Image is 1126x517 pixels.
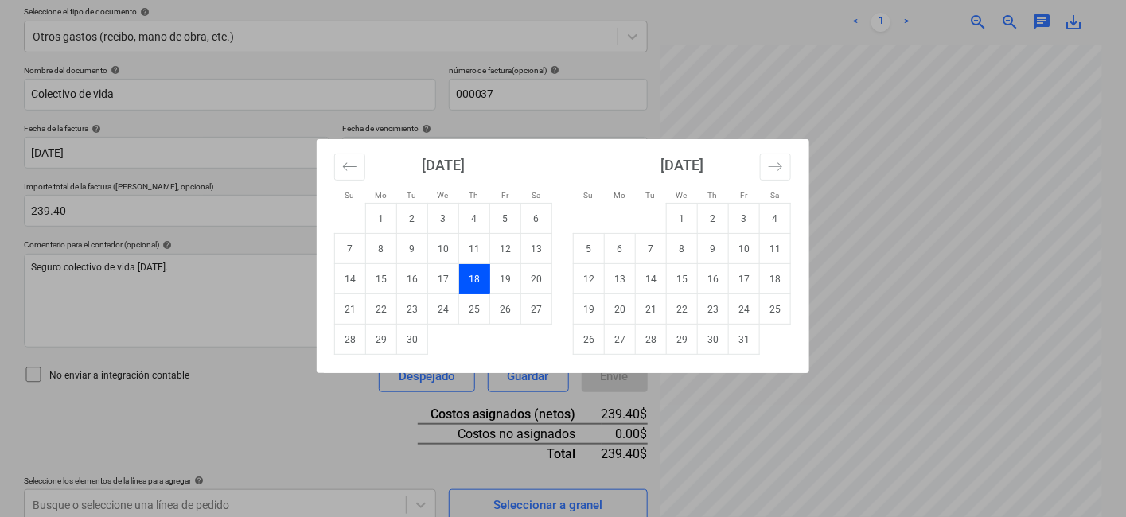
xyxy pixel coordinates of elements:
small: Fr [740,191,747,200]
small: Fr [501,191,508,200]
td: Saturday, October 4, 2025 [760,204,791,234]
td: Monday, October 27, 2025 [605,325,636,355]
td: Wednesday, October 15, 2025 [667,264,698,294]
small: Su [584,191,594,200]
td: Saturday, October 25, 2025 [760,294,791,325]
small: Tu [407,191,417,200]
small: Su [345,191,355,200]
td: Sunday, October 12, 2025 [574,264,605,294]
td: Sunday, October 26, 2025 [574,325,605,355]
td: Thursday, September 25, 2025 [459,294,490,325]
td: Friday, October 31, 2025 [729,325,760,355]
strong: [DATE] [660,157,703,173]
td: Saturday, September 13, 2025 [521,234,552,264]
small: Th [708,191,718,200]
td: Sunday, September 21, 2025 [335,294,366,325]
td: Selected. Thursday, September 18, 2025 [459,264,490,294]
td: Wednesday, September 24, 2025 [428,294,459,325]
td: Saturday, September 20, 2025 [521,264,552,294]
td: Tuesday, October 21, 2025 [636,294,667,325]
td: Tuesday, September 30, 2025 [397,325,428,355]
td: Monday, October 13, 2025 [605,264,636,294]
td: Monday, September 1, 2025 [366,204,397,234]
small: Mo [375,191,387,200]
td: Wednesday, October 29, 2025 [667,325,698,355]
td: Wednesday, October 22, 2025 [667,294,698,325]
td: Friday, October 10, 2025 [729,234,760,264]
td: Monday, September 8, 2025 [366,234,397,264]
small: Th [469,191,479,200]
td: Monday, September 22, 2025 [366,294,397,325]
td: Monday, October 20, 2025 [605,294,636,325]
td: Tuesday, October 14, 2025 [636,264,667,294]
td: Friday, September 5, 2025 [490,204,521,234]
small: Sa [532,191,540,200]
td: Sunday, October 5, 2025 [574,234,605,264]
small: Tu [646,191,656,200]
small: We [438,191,449,200]
td: Sunday, October 19, 2025 [574,294,605,325]
button: Move forward to switch to the next month. [760,154,791,181]
td: Thursday, October 9, 2025 [698,234,729,264]
td: Saturday, October 18, 2025 [760,264,791,294]
td: Friday, September 19, 2025 [490,264,521,294]
td: Thursday, October 23, 2025 [698,294,729,325]
td: Tuesday, September 2, 2025 [397,204,428,234]
td: Sunday, September 28, 2025 [335,325,366,355]
td: Sunday, September 14, 2025 [335,264,366,294]
td: Sunday, September 7, 2025 [335,234,366,264]
td: Wednesday, September 3, 2025 [428,204,459,234]
td: Friday, October 24, 2025 [729,294,760,325]
td: Monday, September 29, 2025 [366,325,397,355]
td: Wednesday, September 17, 2025 [428,264,459,294]
button: Move backward to switch to the previous month. [334,154,365,181]
td: Friday, September 26, 2025 [490,294,521,325]
td: Saturday, October 11, 2025 [760,234,791,264]
td: Tuesday, September 23, 2025 [397,294,428,325]
td: Friday, October 3, 2025 [729,204,760,234]
td: Tuesday, September 9, 2025 [397,234,428,264]
td: Thursday, October 16, 2025 [698,264,729,294]
td: Thursday, September 11, 2025 [459,234,490,264]
td: Wednesday, September 10, 2025 [428,234,459,264]
small: Sa [770,191,779,200]
td: Tuesday, September 16, 2025 [397,264,428,294]
td: Wednesday, October 8, 2025 [667,234,698,264]
div: Calendar [317,139,809,373]
td: Tuesday, October 28, 2025 [636,325,667,355]
small: We [676,191,688,200]
td: Monday, October 6, 2025 [605,234,636,264]
td: Friday, September 12, 2025 [490,234,521,264]
td: Thursday, September 4, 2025 [459,204,490,234]
td: Friday, October 17, 2025 [729,264,760,294]
td: Tuesday, October 7, 2025 [636,234,667,264]
td: Thursday, October 2, 2025 [698,204,729,234]
strong: [DATE] [422,157,465,173]
td: Saturday, September 27, 2025 [521,294,552,325]
small: Mo [614,191,625,200]
td: Thursday, October 30, 2025 [698,325,729,355]
td: Monday, September 15, 2025 [366,264,397,294]
td: Saturday, September 6, 2025 [521,204,552,234]
td: Wednesday, October 1, 2025 [667,204,698,234]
